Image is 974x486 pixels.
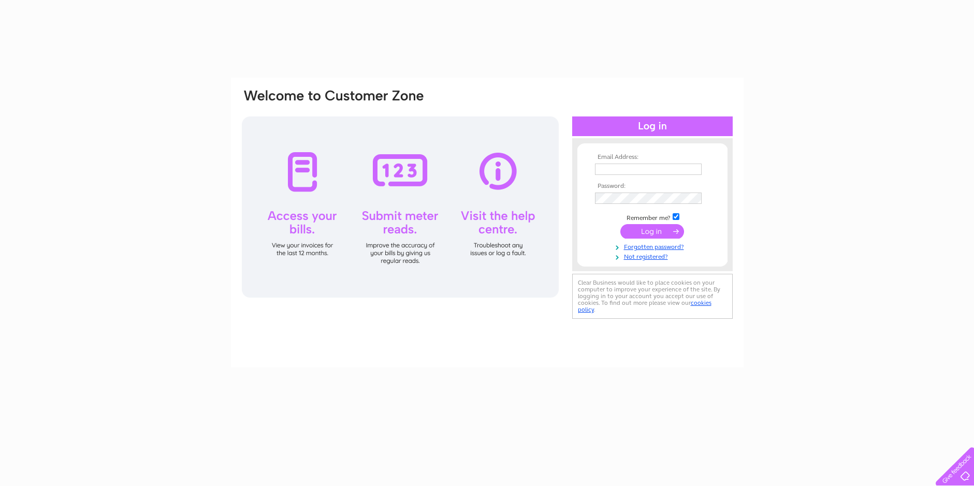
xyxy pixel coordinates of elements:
[595,251,713,261] a: Not registered?
[592,183,713,190] th: Password:
[620,224,684,239] input: Submit
[592,154,713,161] th: Email Address:
[595,241,713,251] a: Forgotten password?
[578,299,711,313] a: cookies policy
[592,212,713,222] td: Remember me?
[572,274,733,319] div: Clear Business would like to place cookies on your computer to improve your experience of the sit...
